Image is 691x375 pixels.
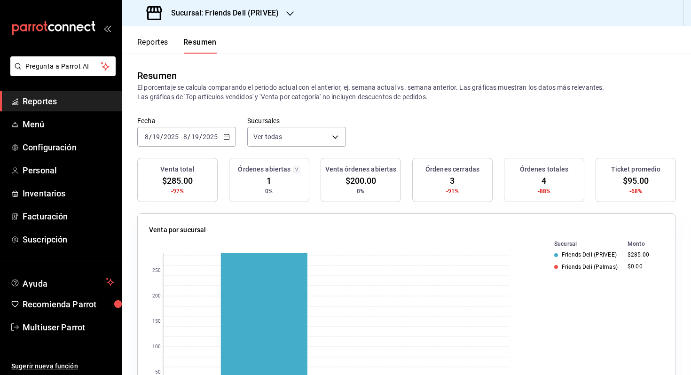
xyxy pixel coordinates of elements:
button: Resumen [183,38,217,54]
th: Monto [624,239,664,249]
div: Resumen [137,69,177,83]
input: -- [144,133,149,141]
span: Inventarios [23,187,114,200]
div: navigation tabs [137,38,217,54]
text: 250 [152,268,161,273]
input: -- [191,133,199,141]
span: 3 [450,174,455,187]
h3: Órdenes totales [520,164,569,174]
text: 200 [152,294,161,299]
label: Fecha [137,117,236,124]
td: $0.00 [624,261,664,273]
h3: Venta órdenes abiertas [325,164,397,174]
span: / [199,133,202,141]
span: $285.00 [162,174,193,187]
p: El porcentaje se calcula comparando el período actual con el anterior, ej. semana actual vs. sema... [137,83,676,102]
span: Recomienda Parrot [23,298,114,311]
input: -- [152,133,160,141]
td: $285.00 [624,249,664,261]
span: -68% [629,187,643,195]
text: 100 [152,344,161,350]
span: Sugerir nueva función [11,361,114,371]
span: 1 [267,174,271,187]
span: Ver todas [253,132,282,141]
span: / [149,133,152,141]
button: Pregunta a Parrot AI [10,56,116,76]
span: Ayuda [23,276,102,288]
span: / [160,133,163,141]
span: -88% [538,187,551,195]
input: ---- [202,133,218,141]
span: Suscripción [23,233,114,246]
h3: Órdenes cerradas [425,164,479,174]
span: / [188,133,190,141]
span: - [180,133,182,141]
span: Menú [23,118,114,131]
a: Pregunta a Parrot AI [7,68,116,78]
h3: Ticket promedio [611,164,661,174]
span: $95.00 [623,174,649,187]
span: Personal [23,164,114,177]
button: Reportes [137,38,168,54]
span: 0% [357,187,364,195]
h3: Sucursal: Friends Deli (PRIVEE) [164,8,279,19]
span: 0% [265,187,273,195]
label: Sucursales [247,117,346,124]
input: -- [183,133,188,141]
span: Configuración [23,141,114,154]
h3: Órdenes abiertas [238,164,291,174]
span: -97% [171,187,184,195]
h3: Venta total [160,164,194,174]
input: ---- [163,133,179,141]
span: -91% [446,187,459,195]
span: $200.00 [345,174,377,187]
span: Reportes [23,95,114,108]
span: 4 [542,174,546,187]
div: Friends Deli (Palmas) [554,264,620,270]
button: open_drawer_menu [103,24,111,32]
div: Friends Deli (PRIVEE) [554,251,620,258]
th: Sucursal [539,239,624,249]
text: 50 [155,370,161,375]
span: Multiuser Parrot [23,321,114,334]
p: Venta por sucursal [149,225,206,235]
span: Pregunta a Parrot AI [25,62,101,71]
span: Facturación [23,210,114,223]
text: 150 [152,319,161,324]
